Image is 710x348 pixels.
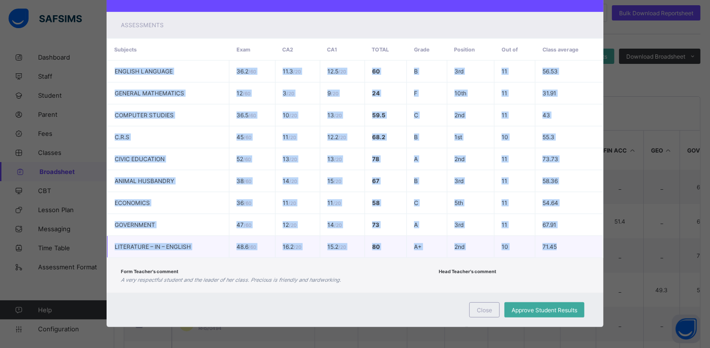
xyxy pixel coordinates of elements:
[237,112,256,119] span: 36.5
[115,133,129,141] span: C.R.S
[334,113,342,118] span: / 20
[338,134,346,140] span: / 20
[244,200,251,206] span: / 60
[454,46,475,53] span: Position
[454,112,464,119] span: 2nd
[372,199,380,206] span: 58
[414,90,417,97] span: F
[243,91,250,96] span: / 60
[338,244,346,250] span: / 20
[115,243,191,250] span: LITERATURE – IN – ENGLISH
[454,133,462,141] span: 1st
[115,68,173,75] span: ENGLISH LANGUAGE
[372,221,379,228] span: 73
[542,221,556,228] span: 67.91
[439,269,496,274] span: Head Teacher's comment
[502,221,507,228] span: 11
[414,177,418,184] span: B
[237,68,256,75] span: 36.2
[414,199,418,206] span: C
[542,46,579,53] span: Class average
[289,156,297,162] span: / 20
[121,277,341,283] i: A very respectful student and the leader of her class. Precious is friendly and hardworking.
[542,177,558,184] span: 58.36
[283,133,296,141] span: 11
[334,178,341,184] span: / 20
[327,221,342,228] span: 14
[327,243,346,250] span: 15.2
[115,177,174,184] span: ANIMAL HUSBANDRY
[286,91,294,96] span: / 20
[237,46,250,53] span: Exam
[372,46,389,53] span: Total
[542,199,558,206] span: 54.64
[414,155,418,163] span: A
[114,46,137,53] span: Subjects
[327,133,346,141] span: 12.2
[327,46,337,53] span: CA1
[542,90,556,97] span: 31.91
[502,177,507,184] span: 11
[334,222,342,228] span: / 20
[283,112,297,119] span: 10
[414,112,418,119] span: C
[331,91,338,96] span: / 20
[414,68,418,75] span: B
[542,155,558,163] span: 73.73
[502,133,508,141] span: 10
[372,90,380,97] span: 24
[237,177,251,184] span: 38
[289,178,297,184] span: / 20
[327,177,341,184] span: 15
[454,68,463,75] span: 3rd
[512,307,577,314] span: Approve Student Results
[121,21,164,29] span: Assessments
[502,155,507,163] span: 11
[333,200,341,206] span: / 20
[414,221,418,228] span: A
[115,112,174,119] span: COMPUTER STUDIES
[293,69,301,74] span: / 20
[372,243,380,250] span: 80
[454,199,463,206] span: 5th
[283,243,301,250] span: 16.2
[327,199,341,206] span: 11
[477,307,492,314] span: Close
[283,155,297,163] span: 13
[414,243,422,250] span: A+
[288,134,296,140] span: / 20
[372,68,380,75] span: 60
[334,156,342,162] span: / 20
[454,90,466,97] span: 10th
[542,112,550,119] span: 43
[454,221,463,228] span: 3rd
[502,243,508,250] span: 10
[289,222,296,228] span: / 20
[243,156,251,162] span: / 60
[288,200,296,206] span: / 20
[283,177,297,184] span: 14
[283,90,294,97] span: 3
[115,90,184,97] span: GENERAL MATHEMATICS
[372,133,385,141] span: 68.2
[454,177,463,184] span: 3rd
[372,112,385,119] span: 59.5
[244,134,251,140] span: / 60
[372,177,379,184] span: 67
[327,90,338,97] span: 9
[237,133,251,141] span: 45
[502,46,518,53] span: Out of
[248,113,256,118] span: / 60
[237,243,256,250] span: 48.6
[502,199,507,206] span: 11
[372,155,379,163] span: 78
[327,68,346,75] span: 12.5
[542,68,558,75] span: 56.53
[542,133,554,141] span: 55.3
[502,90,507,97] span: 11
[502,112,507,119] span: 11
[327,112,342,119] span: 13
[244,178,251,184] span: / 60
[237,155,251,163] span: 52
[121,269,178,274] span: Form Teacher's comment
